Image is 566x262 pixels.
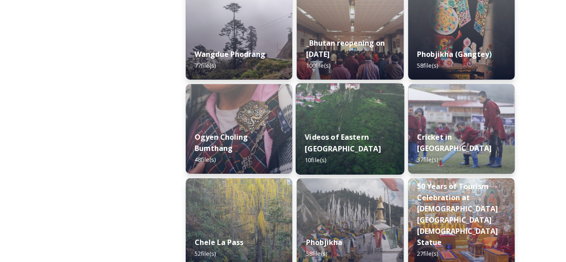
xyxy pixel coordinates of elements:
strong: Phobjikha (Gangtey) [417,49,492,59]
span: 100 file(s) [306,61,330,69]
span: 77 file(s) [195,61,216,69]
span: 58 file(s) [417,61,438,69]
strong: Phobjikha [306,237,342,247]
img: East%2520Bhutan%2520-%2520Khoma%25204K%2520Color%2520Graded.jpg [296,83,404,175]
span: 58 file(s) [306,249,327,258]
strong: Chele La Pass [195,237,243,247]
strong: Cricket in [GEOGRAPHIC_DATA] [417,132,492,153]
span: 10 file(s) [305,156,326,164]
strong: Videos of Eastern [GEOGRAPHIC_DATA] [305,132,381,154]
img: Ogyen%2520Choling%2520by%2520Matt%2520Dutile5.jpg [186,84,292,174]
strong: _Bhutan reopening on [DATE] [306,38,384,59]
img: Bhutan%2520Cricket%25201.jpeg [408,84,515,174]
span: 52 file(s) [195,249,216,258]
span: 48 file(s) [195,155,216,163]
strong: 50 Years of Tourism Celebration at [DEMOGRAPHIC_DATA][GEOGRAPHIC_DATA][DEMOGRAPHIC_DATA] Statue [417,181,498,247]
strong: Ogyen Choling Bumthang [195,132,248,153]
span: 37 file(s) [417,155,438,163]
span: 27 file(s) [417,249,438,258]
strong: Wangdue Phodrang [195,49,265,59]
